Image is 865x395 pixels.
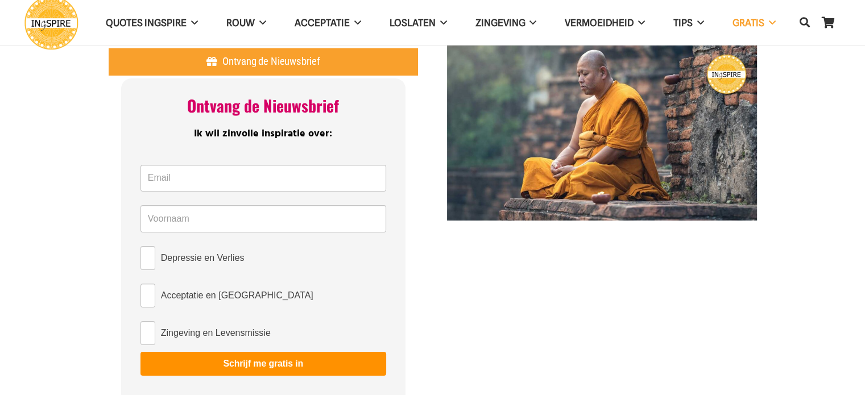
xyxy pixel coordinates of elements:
[187,94,339,117] span: Ontvang de Nieuwsbrief
[375,9,461,38] a: Loslaten
[140,246,155,270] input: Depressie en Verlies
[793,9,816,36] a: Zoeken
[732,17,764,28] span: GRATIS
[659,9,718,38] a: TIPS
[718,9,790,38] a: GRATIS
[140,352,386,376] button: Schrijf me gratis in
[109,48,419,76] a: Ontvang de Nieuwsbrief
[140,321,155,345] input: Zingeving en Levensmissie
[140,205,386,232] input: Voornaam
[106,17,187,28] span: QUOTES INGSPIRE
[295,17,350,28] span: Acceptatie
[461,9,551,38] a: Zingeving
[212,9,280,38] a: ROUW
[551,9,659,38] a: VERMOEIDHEID
[475,17,525,28] span: Zingeving
[140,284,155,307] input: Acceptatie en [GEOGRAPHIC_DATA]
[565,17,634,28] span: VERMOEIDHEID
[140,165,386,192] input: Email
[92,9,212,38] a: QUOTES INGSPIRE
[194,126,332,142] span: Ik wil zinvolle inspiratie over:
[673,17,693,28] span: TIPS
[161,326,271,340] span: Zingeving en Levensmissie
[447,45,757,221] img: nieuwsbrief inschrijving ingspire
[390,17,436,28] span: Loslaten
[447,45,757,221] a: Meditatie monnik - ingspire zingeving
[280,9,375,38] a: Acceptatie
[222,55,320,68] span: Ontvang de Nieuwsbrief
[161,289,313,302] span: Acceptatie en [GEOGRAPHIC_DATA]
[161,251,245,265] span: Depressie en Verlies
[226,17,255,28] span: ROUW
